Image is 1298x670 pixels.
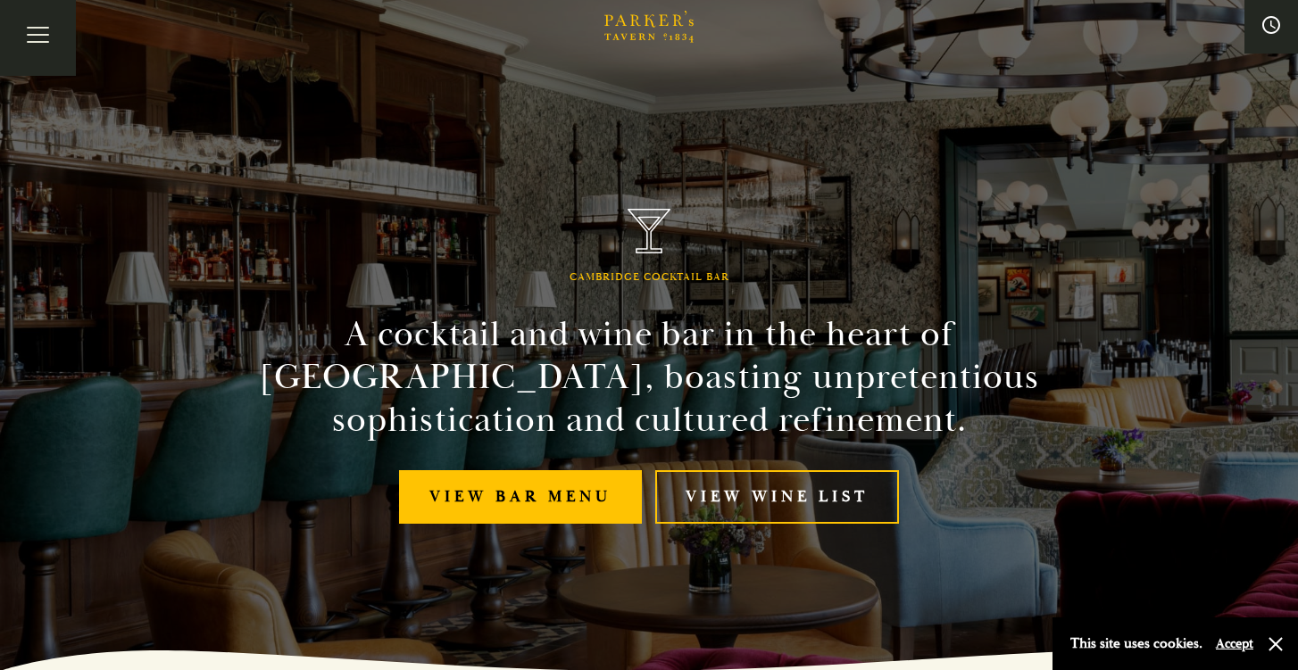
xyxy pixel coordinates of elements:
[1216,635,1253,652] button: Accept
[655,470,899,525] a: View Wine List
[628,209,670,254] img: Parker's Tavern Brasserie Cambridge
[570,271,729,284] h1: Cambridge Cocktail Bar
[242,313,1056,442] h2: A cocktail and wine bar in the heart of [GEOGRAPHIC_DATA], boasting unpretentious sophistication ...
[399,470,642,525] a: View bar menu
[1070,631,1202,657] p: This site uses cookies.
[1267,635,1285,653] button: Close and accept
